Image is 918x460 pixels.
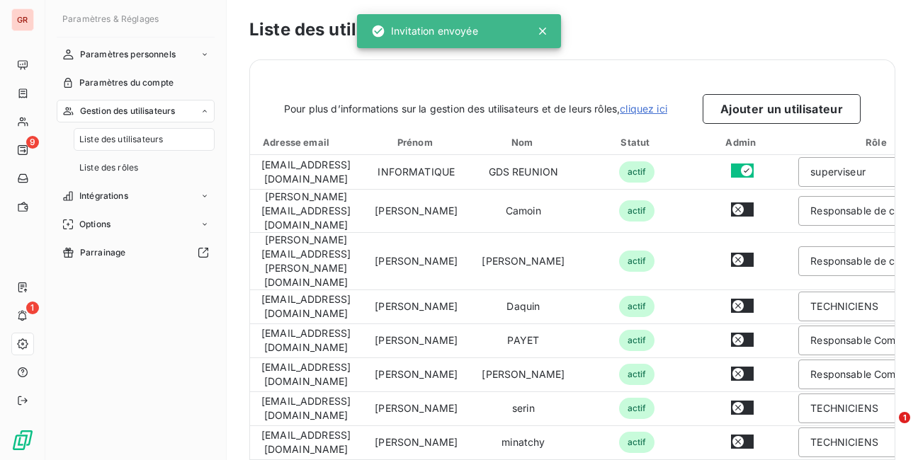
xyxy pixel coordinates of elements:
[810,165,866,179] div: superviseur
[619,364,655,385] span: actif
[810,401,878,415] div: TECHNICIENS
[473,135,573,149] div: Nom
[810,299,878,314] div: TECHNICIENS
[26,301,39,314] span: 1
[619,330,655,351] span: actif
[619,296,655,317] span: actif
[79,190,128,202] span: Intégrations
[250,232,362,289] td: [PERSON_NAME][EMAIL_ADDRESS][PERSON_NAME][DOMAIN_NAME]
[57,71,215,94] a: Paramètres du compte
[371,18,478,44] div: Invitation envoyée
[250,425,362,459] td: [EMAIL_ADDRESS][DOMAIN_NAME]
[250,155,362,189] td: [EMAIL_ADDRESS][DOMAIN_NAME]
[619,200,655,222] span: actif
[284,102,667,116] span: Pour plus d’informations sur la gestion des utilisateurs et de leurs rôles,
[74,156,215,179] a: Liste des rôles
[79,133,163,146] span: Liste des utilisateurs
[899,412,910,423] span: 1
[362,357,470,391] td: [PERSON_NAME]
[57,241,215,264] a: Parrainage
[362,232,470,289] td: [PERSON_NAME]
[11,429,34,452] img: Logo LeanPay
[11,8,34,31] div: GR
[362,155,470,189] td: INFORMATIQUE
[870,412,904,446] iframe: Intercom live chat
[470,357,576,391] td: [PERSON_NAME]
[810,435,878,449] div: TECHNICIENS
[470,232,576,289] td: [PERSON_NAME]
[470,391,576,425] td: serin
[80,48,176,61] span: Paramètres personnels
[250,323,362,357] td: [EMAIL_ADDRESS][DOMAIN_NAME]
[619,432,655,453] span: actif
[362,130,470,155] th: Toggle SortBy
[579,135,694,149] div: Statut
[703,94,861,124] button: Ajouter un utilisateur
[619,398,655,419] span: actif
[26,136,39,149] span: 9
[362,289,470,323] td: [PERSON_NAME]
[619,251,655,272] span: actif
[253,135,359,149] div: Adresse email
[79,76,174,89] span: Paramètres du compte
[620,103,667,115] a: cliquez ici
[470,155,576,189] td: GDS REUNION
[362,391,470,425] td: [PERSON_NAME]
[250,357,362,391] td: [EMAIL_ADDRESS][DOMAIN_NAME]
[250,391,362,425] td: [EMAIL_ADDRESS][DOMAIN_NAME]
[362,425,470,459] td: [PERSON_NAME]
[470,189,576,232] td: Camoin
[79,161,138,174] span: Liste des rôles
[619,161,655,183] span: actif
[249,17,895,42] h3: Liste des utilisateurs
[365,135,467,149] div: Prénom
[362,323,470,357] td: [PERSON_NAME]
[80,105,176,117] span: Gestion des utilisateurs
[576,130,697,155] th: Toggle SortBy
[62,13,159,24] span: Paramètres & Réglages
[362,189,470,232] td: [PERSON_NAME]
[250,289,362,323] td: [EMAIL_ADDRESS][DOMAIN_NAME]
[74,128,215,151] a: Liste des utilisateurs
[700,135,784,149] div: Admin
[470,289,576,323] td: Daquin
[470,323,576,357] td: PAYET
[470,425,576,459] td: minatchy
[250,130,362,155] th: Toggle SortBy
[80,246,126,259] span: Parrainage
[470,130,576,155] th: Toggle SortBy
[250,189,362,232] td: [PERSON_NAME][EMAIL_ADDRESS][DOMAIN_NAME]
[79,218,110,231] span: Options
